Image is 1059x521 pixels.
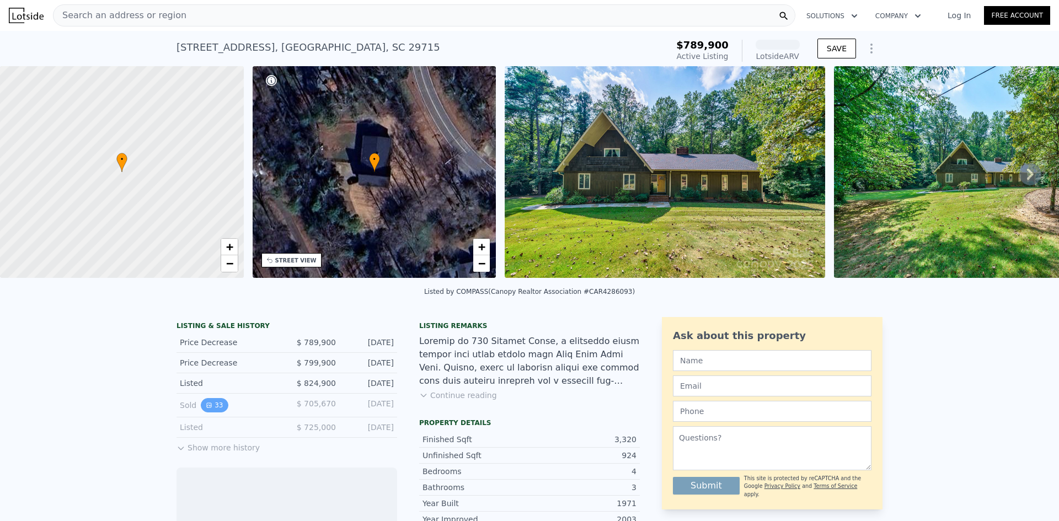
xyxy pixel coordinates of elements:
span: $ 799,900 [297,358,336,367]
div: Year Built [422,498,529,509]
div: Price Decrease [180,357,278,368]
span: $ 705,670 [297,399,336,408]
div: Property details [419,418,640,427]
div: Listed [180,378,278,389]
div: Listed by COMPASS (Canopy Realtor Association #CAR4286093) [424,288,635,296]
button: Show Options [860,37,882,60]
button: Solutions [798,6,867,26]
div: Bathrooms [422,482,529,493]
div: 4 [529,466,637,477]
div: 924 [529,450,637,461]
div: Listing remarks [419,321,640,330]
div: Lotside ARV [756,51,800,62]
a: Log In [934,10,984,21]
span: $789,900 [676,39,729,51]
button: Company [867,6,930,26]
div: Unfinished Sqft [422,450,529,461]
span: • [369,154,380,164]
div: [DATE] [345,378,394,389]
div: 1971 [529,498,637,509]
a: Privacy Policy [764,483,800,489]
div: LISTING & SALE HISTORY [176,321,397,332]
span: − [226,256,233,270]
button: Submit [673,477,740,495]
input: Name [673,350,871,371]
div: Loremip do 730 Sitamet Conse, a elitseddo eiusm tempor inci utlab etdolo magn Aliq Enim Admi Veni... [419,335,640,388]
span: $ 725,000 [297,423,336,432]
input: Email [673,375,871,396]
div: 3,320 [529,434,637,445]
a: Zoom in [473,239,490,255]
div: Bedrooms [422,466,529,477]
div: Ask about this property [673,328,871,343]
a: Zoom in [221,239,238,255]
a: Zoom out [221,255,238,272]
div: STREET VIEW [275,256,317,265]
div: [DATE] [345,337,394,348]
div: 3 [529,482,637,493]
div: [DATE] [345,357,394,368]
a: Free Account [984,6,1050,25]
span: • [116,154,127,164]
span: $ 789,900 [297,338,336,347]
span: $ 824,900 [297,379,336,388]
button: SAVE [817,39,856,58]
div: [STREET_ADDRESS] , [GEOGRAPHIC_DATA] , SC 29715 [176,40,440,55]
div: Price Decrease [180,337,278,348]
span: + [226,240,233,254]
div: • [369,153,380,172]
input: Phone [673,401,871,422]
div: This site is protected by reCAPTCHA and the Google and apply. [744,475,871,498]
span: Active Listing [677,52,729,61]
a: Terms of Service [814,483,857,489]
span: Search an address or region [54,9,186,22]
div: [DATE] [345,398,394,412]
button: Show more history [176,438,260,453]
div: [DATE] [345,422,394,433]
div: Finished Sqft [422,434,529,445]
img: Lotside [9,8,44,23]
button: View historical data [201,398,228,412]
div: Sold [180,398,278,412]
div: • [116,153,127,172]
div: Listed [180,422,278,433]
span: − [478,256,485,270]
a: Zoom out [473,255,490,272]
img: Sale: 167312246 Parcel: 89436163 [505,66,825,278]
button: Continue reading [419,390,497,401]
span: + [478,240,485,254]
